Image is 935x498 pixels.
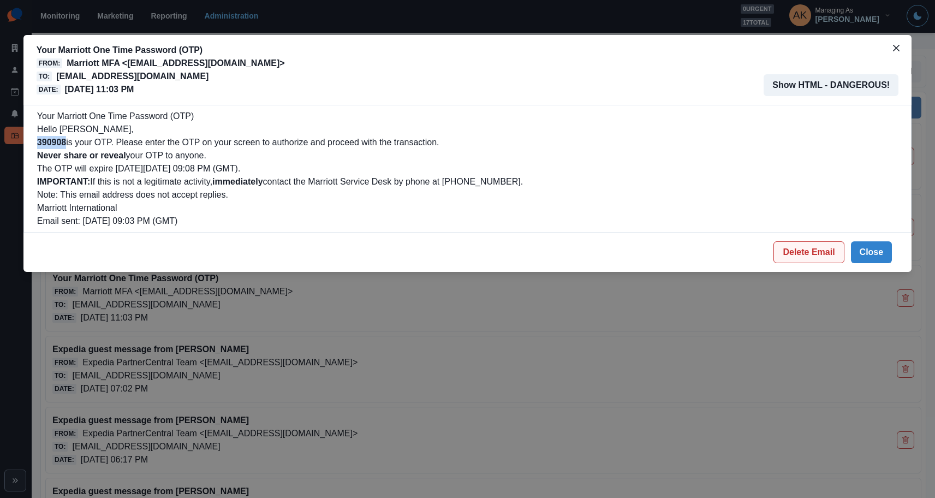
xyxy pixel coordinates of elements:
[37,175,898,188] p: If this is not a legitimate activity, contact the Marriott Service Desk by phone at [PHONE_NUMBER].
[888,39,905,57] button: Close
[37,162,898,175] p: The OTP will expire [DATE][DATE] 09:08 PM (GMT).
[37,149,898,162] p: your OTP to anyone.
[56,70,209,83] p: [EMAIL_ADDRESS][DOMAIN_NAME]
[37,72,52,81] span: To:
[37,201,898,215] p: Marriott International
[764,74,898,96] button: Show HTML - DANGEROUS!
[37,44,285,57] p: Your Marriott One Time Password (OTP)
[37,215,898,228] p: Email sent: [DATE] 09:03 PM (GMT)
[37,136,898,149] p: is your OTP. Please enter the OTP on your screen to authorize and proceed with the transaction.
[851,241,892,263] button: Close
[37,58,62,68] span: From:
[37,123,898,136] p: Hello [PERSON_NAME],
[37,85,61,94] span: Date:
[212,177,263,186] b: immediately
[37,151,126,160] b: Never share or reveal
[37,188,898,201] p: Note: This email address does not accept replies.
[65,83,134,96] p: [DATE] 11:03 PM
[37,177,90,186] b: IMPORTANT:
[37,138,66,147] b: 390908
[773,241,844,263] button: Delete Email
[67,57,284,70] p: Marriott MFA <[EMAIL_ADDRESS][DOMAIN_NAME]>
[37,110,898,228] div: Your Marriott One Time Password (OTP)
